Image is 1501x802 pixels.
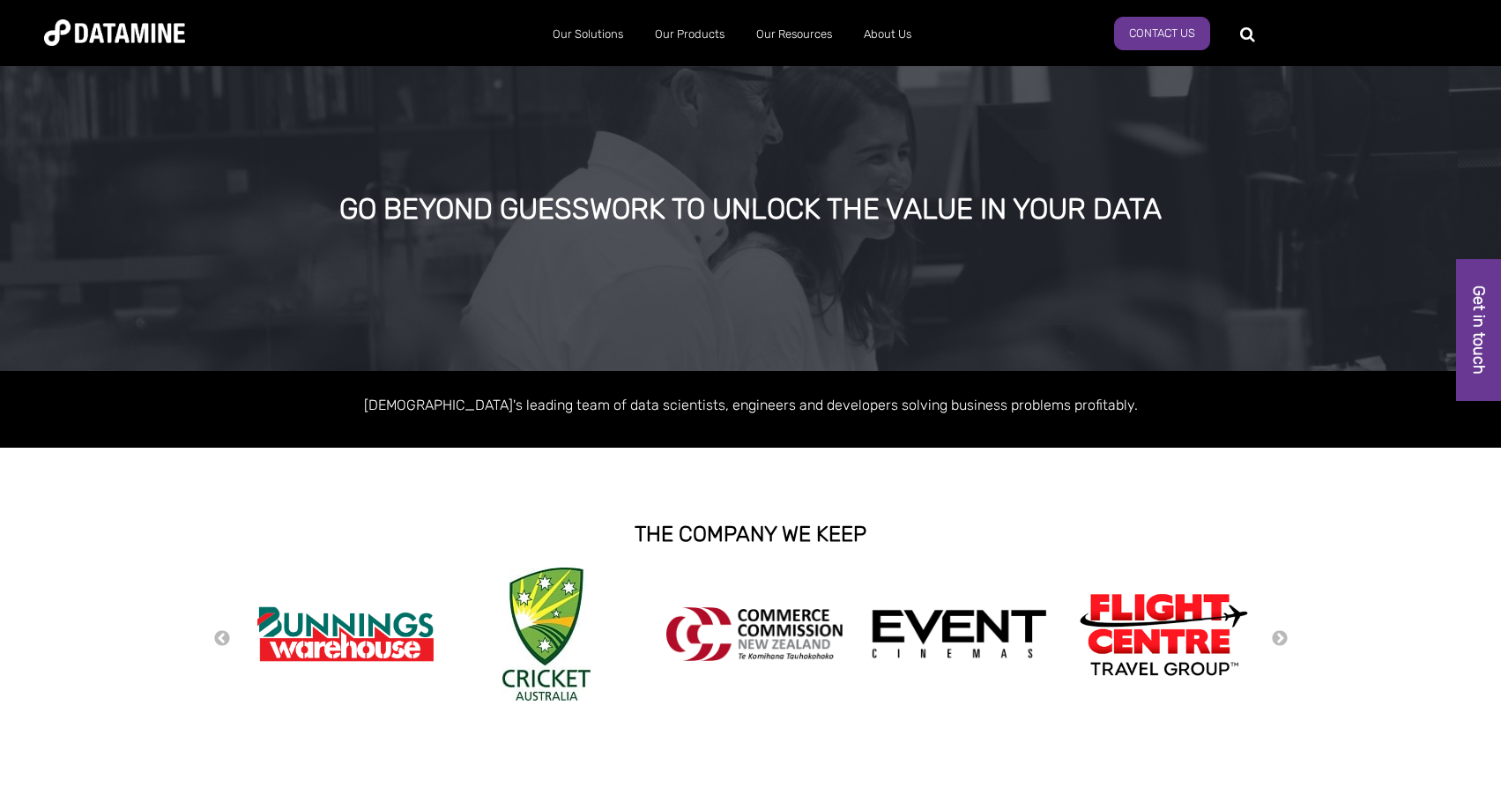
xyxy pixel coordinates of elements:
[740,11,848,57] a: Our Resources
[1456,259,1501,401] a: Get in touch
[44,19,185,46] img: Datamine
[639,11,740,57] a: Our Products
[871,609,1047,660] img: event cinemas
[213,629,231,649] button: Previous
[1114,17,1210,50] a: Contact us
[249,393,1253,417] p: [DEMOGRAPHIC_DATA]'s leading team of data scientists, engineers and developers solving business p...
[257,601,434,667] img: Bunnings Warehouse
[537,11,639,57] a: Our Solutions
[173,194,1328,226] div: GO BEYOND GUESSWORK TO UNLOCK THE VALUE IN YOUR DATA
[666,607,843,661] img: commercecommission
[1075,589,1252,679] img: Flight Centre
[1271,629,1289,649] button: Next
[635,522,866,546] strong: THE COMPANY WE KEEP
[502,568,591,701] img: Cricket Australia
[848,11,927,57] a: About Us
